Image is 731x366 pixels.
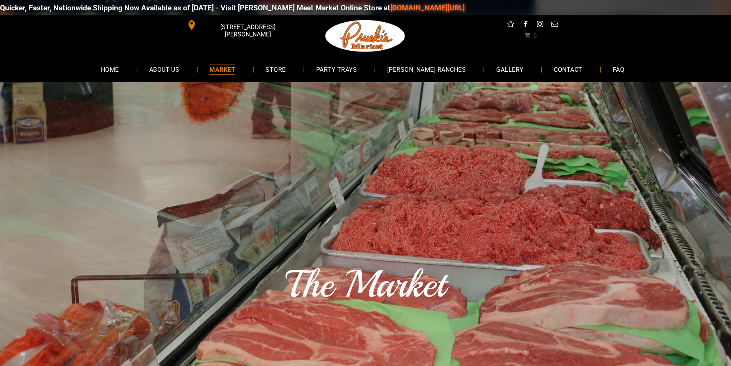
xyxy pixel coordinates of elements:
[285,260,446,308] span: The Market
[549,19,559,31] a: email
[198,20,297,42] span: [STREET_ADDRESS][PERSON_NAME]
[520,19,530,31] a: facebook
[89,59,130,79] a: HOME
[542,59,594,79] a: CONTACT
[535,19,545,31] a: instagram
[198,59,247,79] a: MARKET
[506,19,516,31] a: Social network
[376,59,477,79] a: [PERSON_NAME] RANCHES
[138,59,191,79] a: ABOUT US
[324,15,407,57] img: Pruski-s+Market+HQ+Logo2-1920w.png
[254,59,297,79] a: STORE
[305,59,368,79] a: PARTY TRAYS
[533,32,536,38] span: 0
[485,59,535,79] a: GALLERY
[182,19,299,31] a: [STREET_ADDRESS][PERSON_NAME]
[601,59,636,79] a: FAQ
